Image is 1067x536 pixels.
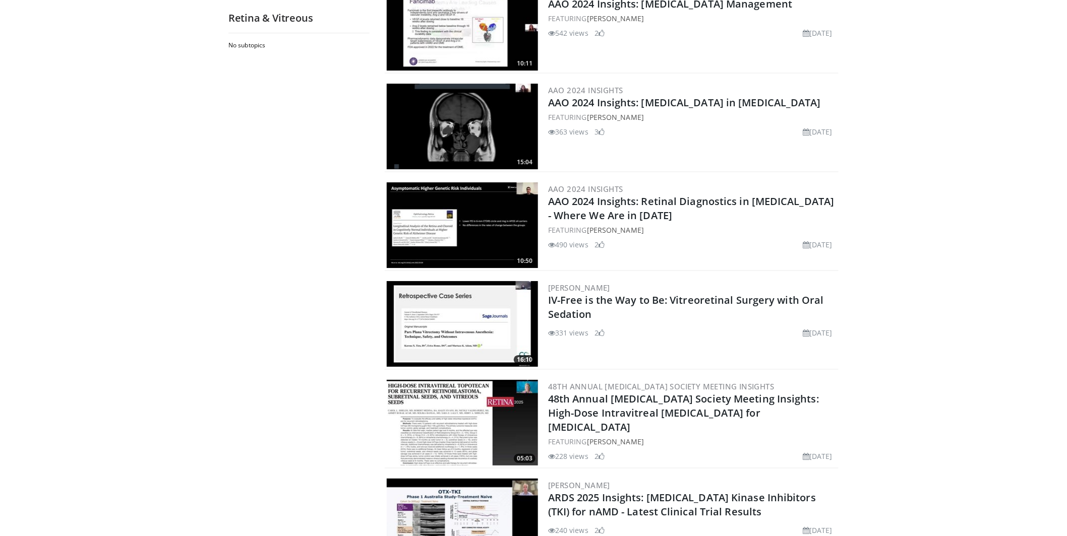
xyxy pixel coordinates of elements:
div: FEATURING [548,436,837,447]
img: 99d560e5-7c32-4910-822c-ab3b7c4c2e9c.300x170_q85_crop-smart_upscale.jpg [387,84,538,169]
a: AAO 2024 Insights [548,85,623,95]
li: 542 views [548,28,588,38]
li: 331 views [548,327,588,338]
li: [DATE] [803,126,833,137]
a: 10:50 [387,182,538,268]
li: 240 views [548,525,588,535]
span: 10:50 [514,256,536,265]
li: 2 [595,28,605,38]
a: AAO 2024 Insights: Retinal Diagnostics in [MEDICAL_DATA] - Where We Are in [DATE] [548,194,835,222]
a: [PERSON_NAME] [587,437,644,446]
a: ARDS 2025 Insights: [MEDICAL_DATA] Kinase Inhibitors (TKI) for nAMD - Latest Clinical Trial Results [548,491,816,518]
a: 48th Annual [MEDICAL_DATA] Society Meeting Insights: High-Dose Intravitreal [MEDICAL_DATA] for [M... [548,392,819,434]
a: [PERSON_NAME] [548,283,610,293]
div: FEATURING [548,225,837,235]
div: FEATURING [548,13,837,24]
span: 15:04 [514,158,536,167]
a: AAO 2024 Insights: [MEDICAL_DATA] in [MEDICAL_DATA] [548,96,821,109]
li: 2 [595,327,605,338]
span: 05:03 [514,454,536,463]
a: IV-Free is the Way to Be: Vitreoretinal Surgery with Oral Sedation [548,293,824,321]
img: 92710435-6f39-49f7-b84f-33dc8e3d7f93.300x170_q85_crop-smart_upscale.jpg [387,182,538,268]
a: [PERSON_NAME] [548,480,610,490]
li: 2 [595,525,605,535]
li: 2 [595,451,605,461]
li: [DATE] [803,239,833,250]
li: [DATE] [803,451,833,461]
a: AAO 2024 Insights [548,184,623,194]
li: [DATE] [803,327,833,338]
img: 7264a1d5-79f7-444c-8868-3792392119d9.300x170_q85_crop-smart_upscale.jpg [387,281,538,367]
a: 48th Annual [MEDICAL_DATA] Society Meeting Insights [548,381,774,391]
a: [PERSON_NAME] [587,225,644,235]
a: 05:03 [387,380,538,465]
div: FEATURING [548,112,837,122]
li: 490 views [548,239,588,250]
h2: Retina & Vitreous [228,12,370,25]
h2: No subtopics [228,41,367,49]
a: 15:04 [387,84,538,169]
li: [DATE] [803,28,833,38]
a: [PERSON_NAME] [587,112,644,122]
li: 228 views [548,451,588,461]
li: 3 [595,126,605,137]
a: 16:10 [387,281,538,367]
li: [DATE] [803,525,833,535]
li: 2 [595,239,605,250]
a: [PERSON_NAME] [587,14,644,23]
li: 363 views [548,126,588,137]
span: 16:10 [514,355,536,364]
span: 10:11 [514,59,536,68]
img: fab17835-d1cc-4deb-910b-6f3ff9582df5.300x170_q85_crop-smart_upscale.jpg [387,380,538,465]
